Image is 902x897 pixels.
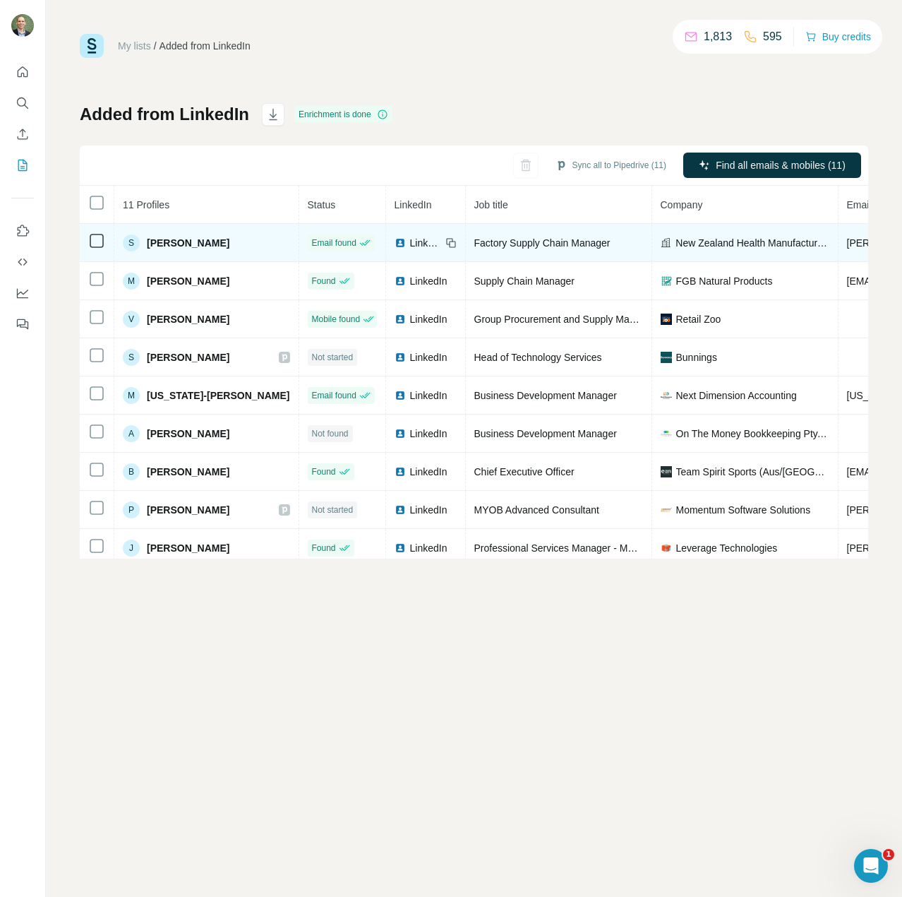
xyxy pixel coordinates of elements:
span: MYOB Advanced Consultant [474,504,599,516]
button: Use Surfe on LinkedIn [11,218,34,244]
span: Not started [312,504,354,516]
button: Use Surfe API [11,249,34,275]
span: Business Development Manager [474,390,617,401]
iframe: Intercom live chat [854,849,888,883]
p: 1,813 [704,28,732,45]
span: Next Dimension Accounting [676,388,797,403]
span: Business Development Manager [474,428,617,439]
span: Found [312,465,336,478]
span: [PERSON_NAME] [147,541,229,555]
img: LinkedIn logo [395,237,406,249]
button: Enrich CSV [11,121,34,147]
button: Buy credits [805,27,871,47]
span: Momentum Software Solutions [676,503,811,517]
span: Supply Chain Manager [474,275,575,287]
div: M [123,387,140,404]
span: LinkedIn [410,541,447,555]
span: Mobile found [312,313,361,326]
span: Job title [474,199,508,210]
button: Find all emails & mobiles (11) [683,153,861,178]
img: company-logo [661,275,672,287]
div: S [123,349,140,366]
img: company-logo [661,428,672,439]
div: P [123,501,140,518]
span: Company [661,199,703,210]
span: LinkedIn [410,236,441,250]
span: [PERSON_NAME] [147,350,229,364]
span: [PERSON_NAME] [147,465,229,479]
span: [PERSON_NAME] [147,503,229,517]
div: B [123,463,140,480]
img: company-logo [661,542,672,554]
span: LinkedIn [410,503,447,517]
img: company-logo [661,314,672,325]
span: LinkedIn [410,350,447,364]
a: My lists [118,40,151,52]
span: Team Spirit Sports (Aus/[GEOGRAPHIC_DATA]) [676,465,829,479]
img: LinkedIn logo [395,352,406,363]
span: Status [308,199,336,210]
button: Quick start [11,59,34,85]
span: 1 [883,849,894,860]
button: Dashboard [11,280,34,306]
img: LinkedIn logo [395,504,406,516]
img: Avatar [11,14,34,37]
span: Not started [312,351,354,364]
span: Email [847,199,872,210]
img: LinkedIn logo [395,542,406,554]
span: Not found [312,427,349,440]
span: Email found [312,389,356,402]
span: [PERSON_NAME] [147,312,229,326]
span: LinkedIn [410,312,447,326]
img: company-logo [661,352,672,363]
img: company-logo [661,390,672,401]
span: Group Procurement and Supply Manager [474,314,655,325]
button: Feedback [11,311,34,337]
span: On The Money Bookkeeping Pty. Ltd. – Xero Experts & Bookkeeping Specialists [676,427,829,441]
span: Professional Services Manager - MYOB Acumatica [474,542,697,554]
span: [US_STATE]-[PERSON_NAME] [147,388,290,403]
li: / [154,39,157,53]
span: Factory Supply Chain Manager [474,237,611,249]
div: S [123,234,140,251]
span: Bunnings [676,350,717,364]
p: 595 [763,28,782,45]
span: LinkedIn [410,274,447,288]
div: M [123,273,140,290]
img: LinkedIn logo [395,390,406,401]
span: Email found [312,237,356,249]
span: 11 Profiles [123,199,169,210]
span: Head of Technology Services [474,352,602,363]
span: Found [312,275,336,287]
span: Find all emails & mobiles (11) [716,158,846,172]
img: company-logo [661,504,672,516]
span: [PERSON_NAME] [147,274,229,288]
div: J [123,540,140,557]
img: LinkedIn logo [395,428,406,439]
div: Added from LinkedIn [160,39,251,53]
div: V [123,311,140,328]
span: [PERSON_NAME] [147,236,229,250]
div: Enrichment is done [294,106,392,123]
span: LinkedIn [410,388,447,403]
button: Search [11,90,34,116]
div: A [123,425,140,442]
img: LinkedIn logo [395,275,406,287]
span: LinkedIn [395,199,432,210]
span: LinkedIn [410,465,447,479]
img: Surfe Logo [80,34,104,58]
h1: Added from LinkedIn [80,103,249,126]
span: Retail Zoo [676,312,721,326]
img: LinkedIn logo [395,466,406,477]
button: My lists [11,153,34,178]
span: FGB Natural Products [676,274,773,288]
span: [PERSON_NAME] [147,427,229,441]
span: LinkedIn [410,427,447,441]
span: Chief Executive Officer [474,466,575,477]
img: company-logo [661,466,672,477]
img: LinkedIn logo [395,314,406,325]
span: Leverage Technologies [676,541,778,555]
span: Found [312,542,336,554]
span: New Zealand Health Manufacturing [675,236,829,250]
button: Sync all to Pipedrive (11) [546,155,676,176]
